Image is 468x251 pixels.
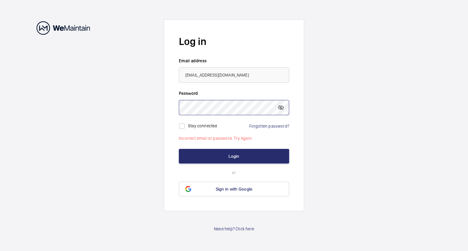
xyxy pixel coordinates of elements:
input: Your email address [179,67,289,83]
h2: Log in [179,34,289,49]
label: Password [179,90,289,96]
p: or [179,170,289,176]
span: Sign in with Google [216,187,253,191]
label: Stay connected [188,123,217,128]
label: Email address [179,58,289,64]
a: Need help? Click here [214,226,254,232]
a: Forgotten password? [249,124,289,129]
button: Login [179,149,289,163]
p: Incorrect email or password. Try Again. [179,135,289,141]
